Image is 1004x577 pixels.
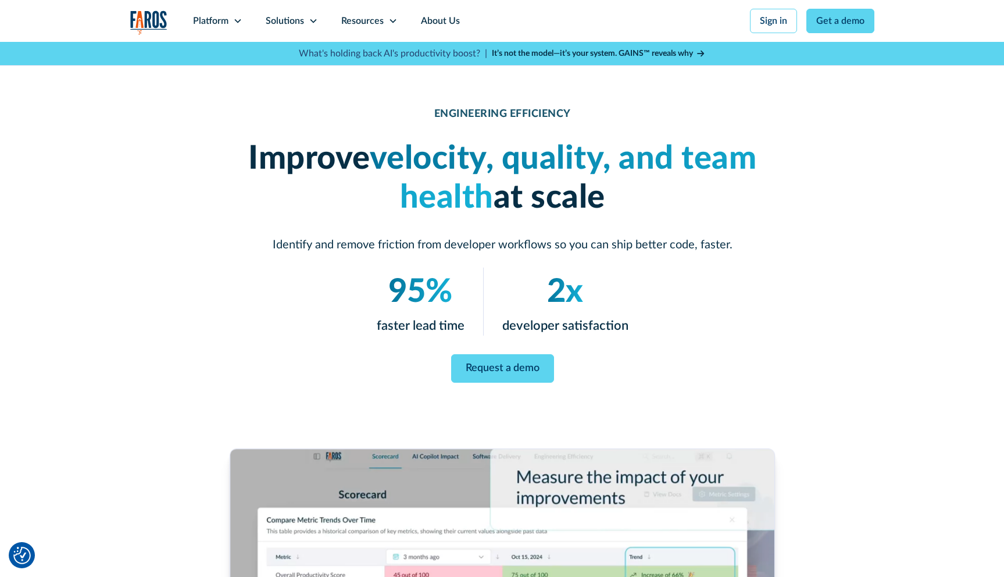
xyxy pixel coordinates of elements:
[13,547,31,564] img: Revisit consent button
[193,14,228,28] div: Platform
[750,9,797,33] a: Sign in
[492,49,693,58] strong: It’s not the model—it’s your system. GAINS™ reveals why
[492,48,706,60] a: It’s not the model—it’s your system. GAINS™ reveals why
[502,316,628,336] p: developer satisfaction
[266,14,304,28] div: Solutions
[376,316,464,336] p: faster lead time
[451,354,553,383] a: Request a demo
[547,276,583,308] em: 2x
[130,10,167,34] img: Logo of the analytics and reporting company Faros.
[388,276,452,308] em: 95%
[223,236,781,254] p: Identify and remove friction from developer workflows so you can ship better code, faster.
[341,14,384,28] div: Resources
[299,47,487,60] p: What's holding back AI's productivity boost? |
[223,140,781,218] h1: Improve at scale
[13,547,31,564] button: Cookie Settings
[369,143,756,214] em: velocity, quality, and team health
[434,108,570,121] div: ENGINEERING EFFICIENCY
[130,10,167,34] a: home
[806,9,874,33] a: Get a demo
